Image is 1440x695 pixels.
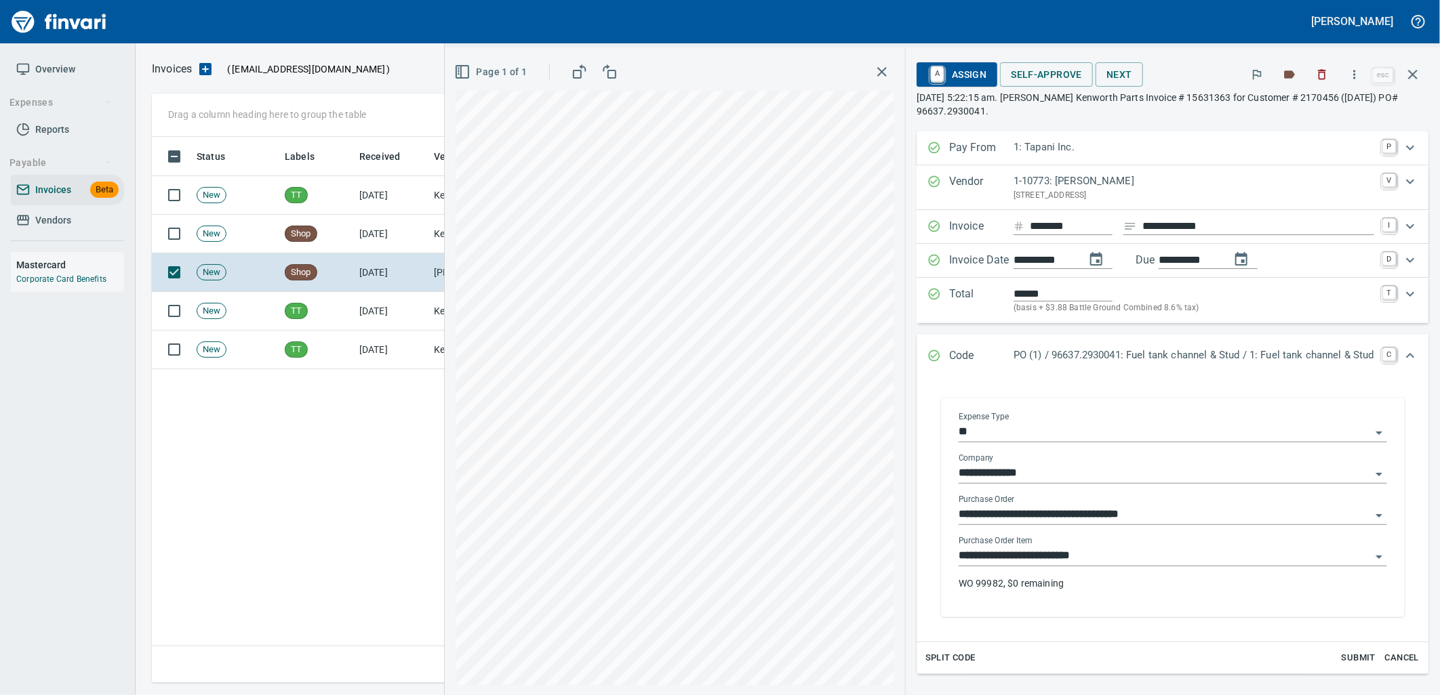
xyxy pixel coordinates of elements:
span: New [197,266,226,279]
button: Payable [4,150,117,175]
label: Company [959,455,994,463]
button: Submit [1337,648,1380,669]
span: Labels [285,148,332,165]
p: ( ) [219,62,391,76]
svg: Invoice number [1014,218,1024,234]
a: I [1382,218,1396,232]
span: Close invoice [1369,58,1429,91]
td: [DATE] [354,331,428,369]
span: Vendors [35,212,71,229]
button: [PERSON_NAME] [1308,11,1397,32]
span: TT [285,343,307,356]
button: Open [1369,423,1388,442]
span: Received [359,148,418,165]
span: Beta [90,182,119,198]
span: Assign [927,63,986,86]
p: 1: Tapani Inc. [1014,140,1374,155]
span: Split Code [925,650,976,666]
p: Due [1136,252,1200,268]
button: Next [1096,62,1143,87]
span: Cancel [1384,650,1420,666]
a: Corporate Card Benefits [16,274,106,284]
span: Vendor / From [434,148,514,165]
td: [DATE] [354,176,428,215]
a: P [1382,140,1396,153]
span: Vendor / From [434,148,496,165]
a: Reports [11,114,124,145]
a: Vendors [11,205,124,236]
button: Cancel [1380,648,1424,669]
span: Payable [9,154,112,171]
div: Expand [917,210,1429,244]
button: More [1340,60,1369,89]
div: Expand [917,244,1429,278]
button: Expenses [4,90,117,115]
label: Purchase Order [959,496,1015,504]
span: Received [359,148,400,165]
button: Labels [1275,60,1304,89]
label: Purchase Order Item [959,537,1033,545]
div: Expand [917,131,1429,165]
p: (basis + $3.88 Battle Ground Combined 8.6% tax) [1014,301,1374,315]
button: Page 1 of 1 [452,60,532,85]
a: A [931,66,944,81]
td: Kenworth Sales Co Inc (1-38304) [428,292,564,331]
div: Expand [917,379,1429,674]
span: Labels [285,148,315,165]
button: AAssign [917,62,997,87]
span: [EMAIL_ADDRESS][DOMAIN_NAME] [231,62,386,76]
p: Total [949,286,1014,315]
span: New [197,305,226,318]
a: Overview [11,54,124,85]
p: Invoice Date [949,252,1014,270]
td: [DATE] [354,253,428,292]
p: [STREET_ADDRESS] [1014,189,1374,203]
label: Expense Type [959,413,1009,421]
button: Open [1369,547,1388,566]
button: Open [1369,465,1388,484]
p: [DATE] 5:22:15 am. [PERSON_NAME] Kenworth Parts Invoice # 15631363 for Customer # 2170456 ([DATE]... [917,91,1429,118]
span: Shop [285,228,317,240]
span: TT [285,305,307,318]
p: Code [949,347,1014,365]
span: Expenses [9,94,112,111]
td: Kenworth Sales Co Inc (1-38304) [428,176,564,215]
td: Kenworth Sales Co Inc (1-38304) [428,331,564,369]
span: Status [197,148,225,165]
svg: Invoice description [1123,219,1137,233]
p: PO (1) / 96637.2930041: Fuel tank channel & Stud / 1: Fuel tank channel & Stud [1014,347,1374,363]
span: TT [285,189,307,202]
button: Open [1369,506,1388,525]
span: New [197,343,226,356]
div: Expand [917,278,1429,323]
a: T [1382,286,1396,299]
p: Invoice [949,218,1014,236]
p: WO 99982, $0 remaining [959,576,1387,590]
button: Upload an Invoice [192,61,219,77]
span: Reports [35,121,69,138]
td: [PERSON_NAME] (1-10773) [428,253,564,292]
p: Invoices [152,61,192,77]
p: Drag a column heading here to group the table [168,108,367,121]
a: D [1382,252,1396,266]
span: Submit [1340,650,1377,666]
p: Vendor [949,173,1014,202]
div: Expand [917,165,1429,210]
button: change due date [1225,243,1258,276]
a: V [1382,173,1396,187]
span: Page 1 of 1 [457,64,527,81]
h5: [PERSON_NAME] [1312,14,1393,28]
p: Pay From [949,140,1014,157]
button: change date [1080,243,1113,276]
button: Discard [1307,60,1337,89]
button: Self-Approve [1000,62,1093,87]
img: Finvari [8,5,110,38]
span: Self-Approve [1011,66,1082,83]
a: esc [1373,68,1393,83]
span: New [197,189,226,202]
nav: breadcrumb [152,61,192,77]
span: Shop [285,266,317,279]
span: Overview [35,61,75,78]
span: New [197,228,226,240]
